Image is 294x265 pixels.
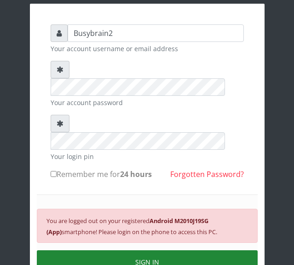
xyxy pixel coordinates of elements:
label: Remember me for [51,169,152,180]
small: Your account password [51,98,244,107]
input: Username or email address [68,24,244,42]
b: 24 hours [120,169,152,179]
input: Remember me for24 hours [51,171,57,177]
small: Your account username or email address [51,44,244,53]
small: Your login pin [51,152,244,161]
small: You are logged out on your registered smartphone! Please login on the phone to access this PC. [46,217,217,236]
a: Forgotten Password? [170,169,244,179]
